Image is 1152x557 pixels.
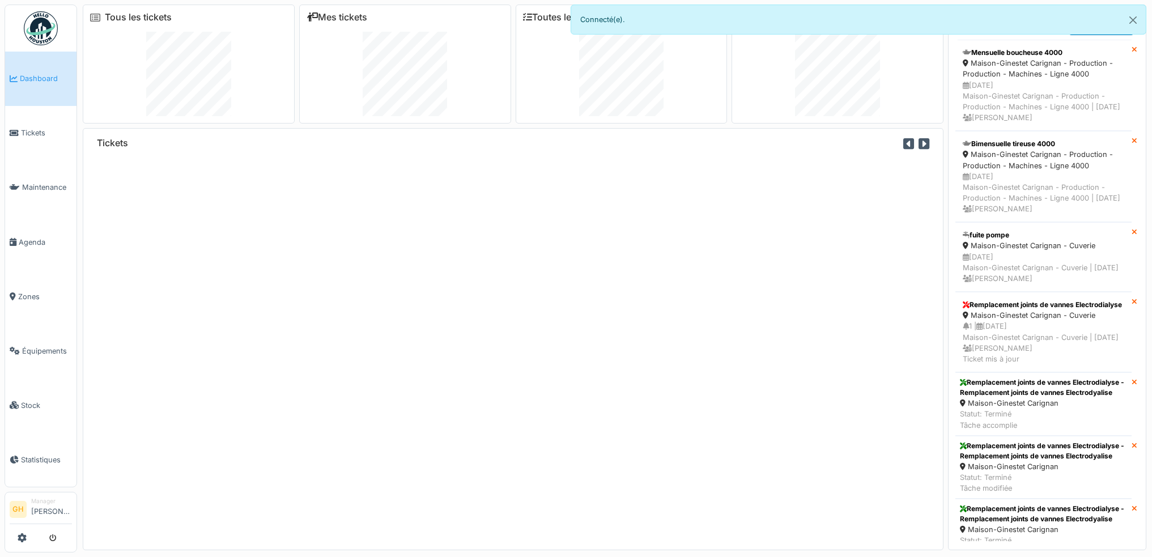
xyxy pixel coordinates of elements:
h6: Tickets [97,138,128,148]
div: [DATE] Maison-Ginestet Carignan - Production - Production - Machines - Ligne 4000 | [DATE] [PERSO... [963,171,1124,215]
div: Bimensuelle tireuse 4000 [963,139,1124,149]
div: Maison-Ginestet Carignan - Production - Production - Machines - Ligne 4000 [963,58,1124,79]
div: Maison-Ginestet Carignan [960,461,1127,472]
a: GH Manager[PERSON_NAME] [10,497,72,524]
div: Remplacement joints de vannes Electrodialyse - Remplacement joints de vannes Electrodyalise [960,441,1127,461]
a: Tickets [5,106,76,160]
span: Maintenance [22,182,72,193]
div: Maison-Ginestet Carignan [960,398,1127,409]
a: Mes tickets [307,12,367,23]
div: 1 | [DATE] Maison-Ginestet Carignan - Cuverie | [DATE] [PERSON_NAME] Ticket mis à jour [963,321,1124,364]
div: Connecté(e). [571,5,1147,35]
div: Statut: Terminé Tâche réouverte [960,535,1127,556]
a: Stock [5,378,76,432]
span: Tickets [21,127,72,138]
span: Dashboard [20,73,72,84]
span: Agenda [19,237,72,248]
a: Mensuelle boucheuse 4000 Maison-Ginestet Carignan - Production - Production - Machines - Ligne 40... [955,40,1132,131]
img: Badge_color-CXgf-gQk.svg [24,11,58,45]
div: fuite pompe [963,230,1124,240]
a: Tous les tickets [105,12,172,23]
div: Remplacement joints de vannes Electrodialyse - Remplacement joints de vannes Electrodyalise [960,504,1127,524]
li: [PERSON_NAME] [31,497,72,521]
a: Dashboard [5,52,76,106]
div: [DATE] Maison-Ginestet Carignan - Cuverie | [DATE] [PERSON_NAME] [963,252,1124,284]
a: Toutes les tâches [523,12,607,23]
span: Stock [21,400,72,411]
span: Statistiques [21,454,72,465]
a: Maintenance [5,160,76,215]
div: Remplacement joints de vannes Electrodialyse - Remplacement joints de vannes Electrodyalise [960,377,1127,398]
span: Zones [18,291,72,302]
a: Remplacement joints de vannes Electrodialyse - Remplacement joints de vannes Electrodyalise Maiso... [955,436,1132,499]
div: Remplacement joints de vannes Electrodialyse [963,300,1124,310]
a: Équipements [5,324,76,378]
a: fuite pompe Maison-Ginestet Carignan - Cuverie [DATE]Maison-Ginestet Carignan - Cuverie | [DATE] ... [955,222,1132,292]
div: Maison-Ginestet Carignan [960,524,1127,535]
span: Équipements [22,346,72,356]
div: Mensuelle boucheuse 4000 [963,48,1124,58]
div: Maison-Ginestet Carignan - Production - Production - Machines - Ligne 4000 [963,149,1124,171]
div: Statut: Terminé Tâche accomplie [960,409,1127,430]
a: Zones [5,269,76,324]
div: Maison-Ginestet Carignan - Cuverie [963,240,1124,251]
div: [DATE] Maison-Ginestet Carignan - Production - Production - Machines - Ligne 4000 | [DATE] [PERSO... [963,80,1124,124]
li: GH [10,501,27,518]
button: Close [1120,5,1146,35]
a: Agenda [5,215,76,269]
a: Bimensuelle tireuse 4000 Maison-Ginestet Carignan - Production - Production - Machines - Ligne 40... [955,131,1132,222]
div: Statut: Terminé Tâche modifiée [960,472,1127,494]
a: Remplacement joints de vannes Electrodialyse Maison-Ginestet Carignan - Cuverie 1 |[DATE]Maison-G... [955,292,1132,372]
div: Manager [31,497,72,505]
a: Statistiques [5,432,76,487]
div: Maison-Ginestet Carignan - Cuverie [963,310,1124,321]
a: Remplacement joints de vannes Electrodialyse - Remplacement joints de vannes Electrodyalise Maiso... [955,372,1132,436]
